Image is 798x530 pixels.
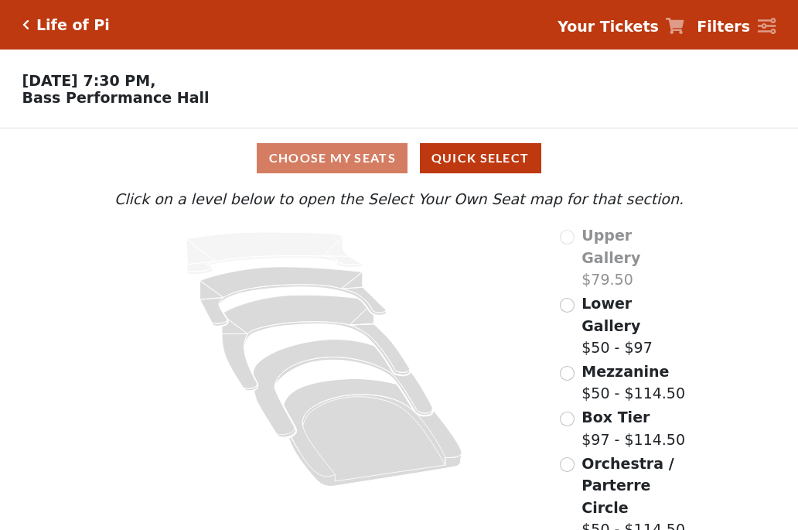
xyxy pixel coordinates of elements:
label: $79.50 [581,224,687,291]
path: Orchestra / Parterre Circle - Seats Available: 50 [284,379,462,487]
span: Upper Gallery [581,227,640,266]
a: Click here to go back to filters [22,19,29,30]
label: $50 - $114.50 [581,361,685,405]
path: Lower Gallery - Seats Available: 165 [200,267,387,326]
button: Quick Select [420,143,541,173]
span: Box Tier [581,409,650,426]
span: Mezzanine [581,363,669,380]
span: Orchestra / Parterre Circle [581,455,674,516]
a: Your Tickets [558,15,684,38]
span: Lower Gallery [581,295,640,334]
strong: Your Tickets [558,18,659,35]
label: $97 - $114.50 [581,406,685,450]
a: Filters [697,15,776,38]
h5: Life of Pi [36,16,110,34]
path: Upper Gallery - Seats Available: 0 [186,232,363,275]
strong: Filters [697,18,750,35]
p: Click on a level below to open the Select Your Own Seat map for that section. [111,188,687,210]
label: $50 - $97 [581,292,687,359]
